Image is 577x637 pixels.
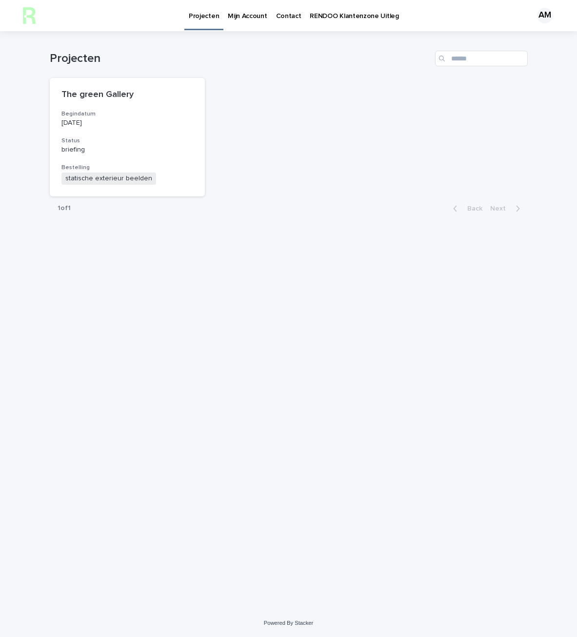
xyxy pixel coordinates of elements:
[50,196,79,220] p: 1 of 1
[20,6,39,25] img: h2KIERbZRTK6FourSpbg
[490,205,512,212] span: Next
[61,137,194,145] h3: Status
[61,164,194,172] h3: Bestelling
[461,205,482,212] span: Back
[445,204,486,213] button: Back
[61,146,194,154] p: briefing
[50,78,205,196] a: The green GalleryBegindatum[DATE]StatusbriefingBestellingstatische exterieur beelden
[61,173,156,185] span: statische exterieur beelden
[264,620,313,626] a: Powered By Stacker
[61,119,194,127] p: [DATE]
[50,52,431,66] h1: Projecten
[435,51,528,66] input: Search
[61,110,194,118] h3: Begindatum
[486,204,528,213] button: Next
[537,8,553,23] div: AM
[61,90,194,100] p: The green Gallery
